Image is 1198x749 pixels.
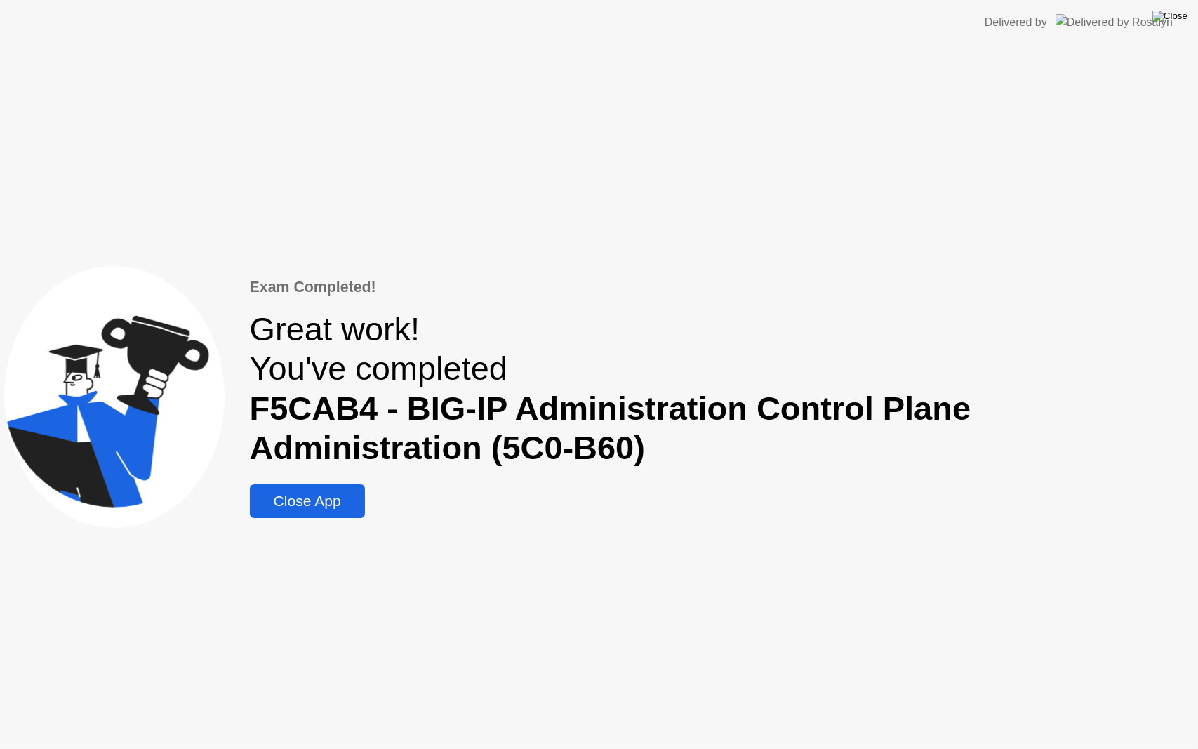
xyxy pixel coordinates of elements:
div: Close App [254,493,361,510]
b: F5CAB4 - BIG-IP Administration Control Plane Administration (5C0-B60) [250,390,971,466]
img: Delivered by Rosalyn [1056,14,1173,30]
div: Great work! You've completed [250,310,1194,468]
div: Exam Completed! [250,276,1194,298]
div: Delivered by [985,14,1047,31]
button: Close App [250,484,365,518]
img: Close [1152,11,1187,22]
